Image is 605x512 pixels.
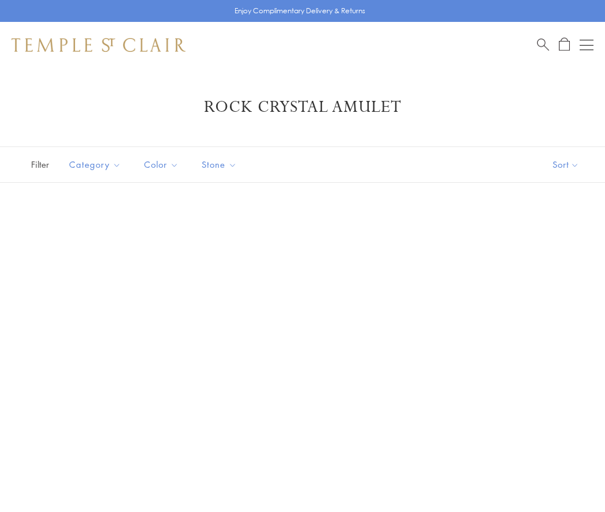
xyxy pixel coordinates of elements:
[196,157,245,172] span: Stone
[193,152,245,178] button: Stone
[138,157,187,172] span: Color
[235,5,365,17] p: Enjoy Complimentary Delivery & Returns
[580,38,593,52] button: Open navigation
[12,38,186,52] img: Temple St. Clair
[63,157,130,172] span: Category
[527,147,605,182] button: Show sort by
[29,97,576,118] h1: Rock Crystal Amulet
[559,37,570,52] a: Open Shopping Bag
[135,152,187,178] button: Color
[60,152,130,178] button: Category
[537,37,549,52] a: Search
